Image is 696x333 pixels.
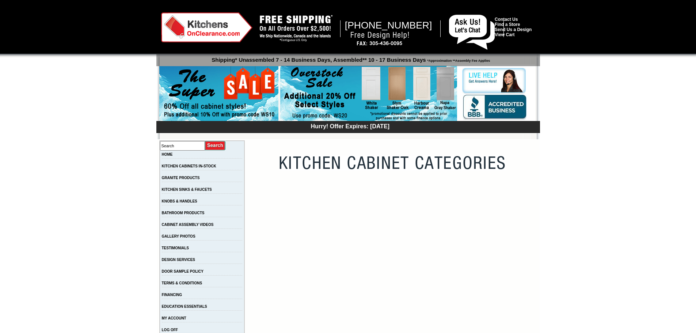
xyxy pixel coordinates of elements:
input: Submit [205,141,226,151]
img: Kitchens on Clearance Logo [161,12,252,42]
a: TERMS & CONDITIONS [162,281,202,285]
a: DOOR SAMPLE POLICY [162,269,204,273]
a: DESIGN SERVICES [162,258,195,262]
a: CABINET ASSEMBLY VIDEOS [162,223,214,227]
a: KITCHEN SINKS & FAUCETS [162,188,212,192]
a: FINANCING [162,293,182,297]
a: LOG OFF [162,328,178,332]
span: [PHONE_NUMBER] [345,20,432,31]
a: Find a Store [495,22,520,27]
a: KNOBS & HANDLES [162,199,197,203]
div: Hurry! Offer Expires: [DATE] [160,122,540,130]
a: GALLERY PHOTOS [162,234,195,238]
p: Shipping* Unassembled 7 - 14 Business Days, Assembled** 10 - 17 Business Days [160,53,540,63]
a: GRANITE PRODUCTS [162,176,200,180]
a: View Cart [495,32,514,37]
a: Contact Us [495,17,518,22]
a: HOME [162,152,173,156]
span: *Approximation **Assembly Fee Applies [426,57,490,63]
a: EDUCATION ESSENTIALS [162,304,207,309]
a: BATHROOM PRODUCTS [162,211,205,215]
a: Send Us a Design [495,27,532,32]
a: MY ACCOUNT [162,316,186,320]
a: KITCHEN CABINETS IN-STOCK [162,164,216,168]
a: TESTIMONIALS [162,246,189,250]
